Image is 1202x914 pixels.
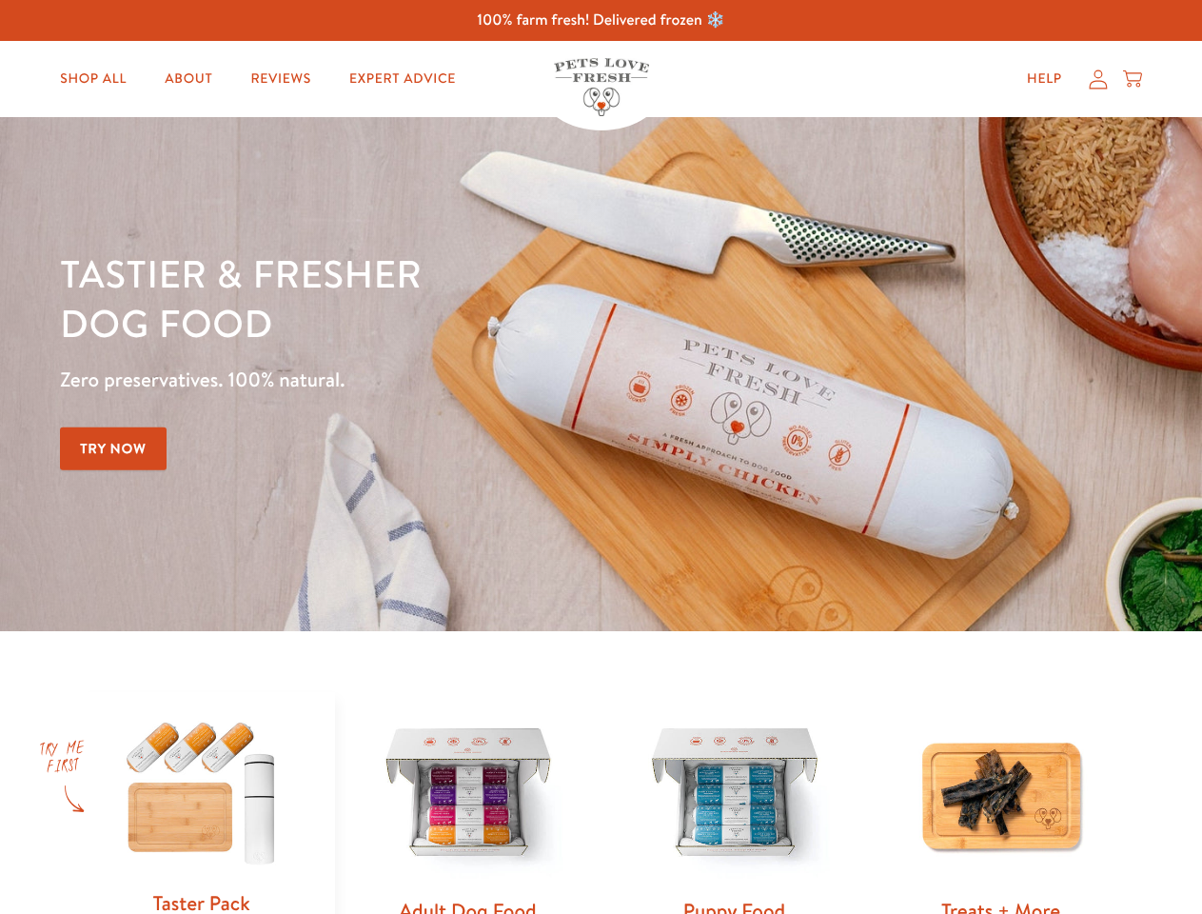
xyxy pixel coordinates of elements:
p: Zero preservatives. 100% natural. [60,363,781,397]
a: Reviews [235,60,325,98]
a: Expert Advice [334,60,471,98]
a: Shop All [45,60,142,98]
h1: Tastier & fresher dog food [60,248,781,348]
a: About [149,60,227,98]
img: Pets Love Fresh [554,58,649,116]
a: Try Now [60,427,167,470]
a: Help [1012,60,1077,98]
